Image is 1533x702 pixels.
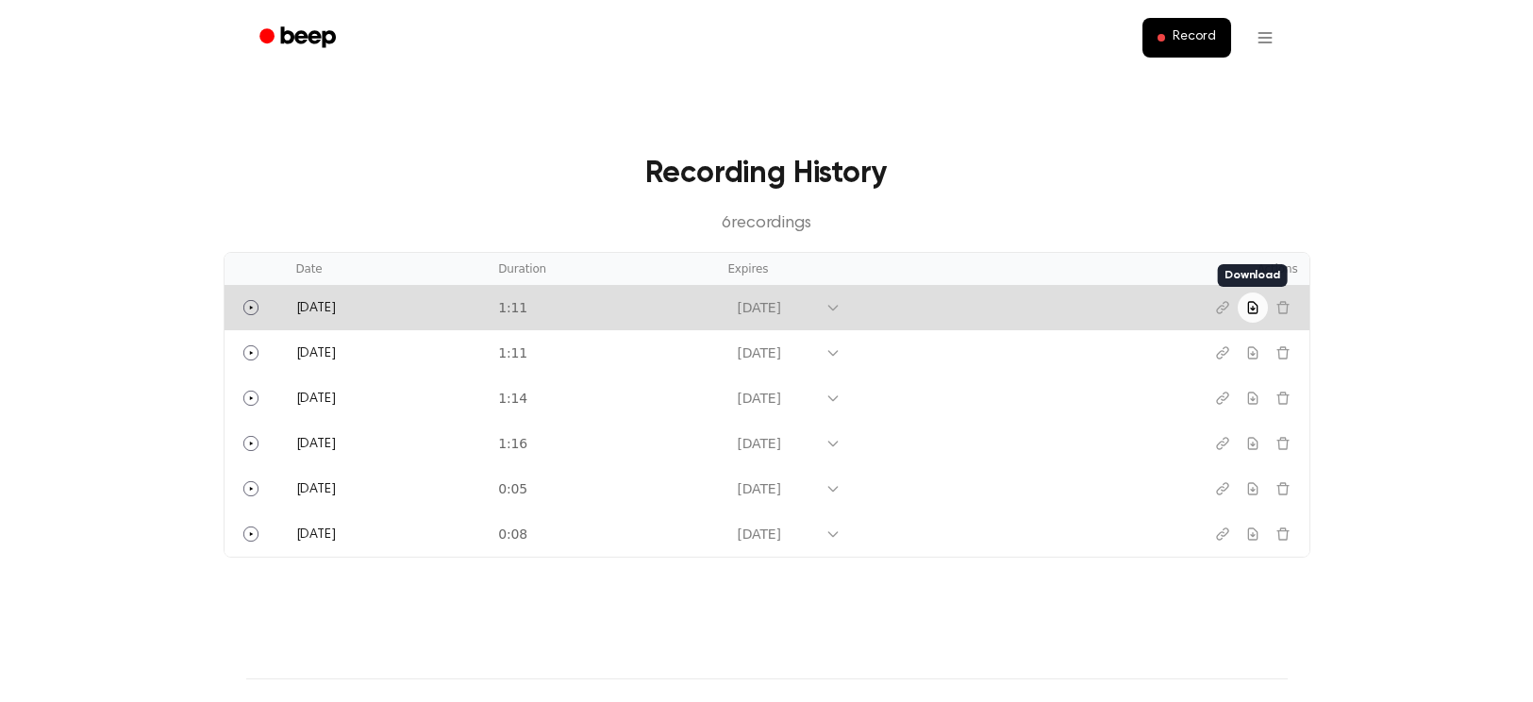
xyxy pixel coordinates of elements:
div: [DATE] [737,389,816,409]
td: 0:08 [487,511,716,557]
span: [DATE] [296,347,336,360]
button: Delete recording [1268,519,1298,549]
button: Delete recording [1268,292,1298,323]
button: Copy link [1208,519,1238,549]
th: Actions [1158,253,1309,285]
button: Copy link [1208,383,1238,413]
button: Delete recording [1268,338,1298,368]
td: 1:11 [487,330,716,376]
button: Play [236,519,266,549]
span: Record [1173,29,1215,46]
button: Copy link [1208,292,1238,323]
button: Open menu [1242,15,1288,60]
td: 0:05 [487,466,716,511]
button: Play [236,383,266,413]
div: [DATE] [737,298,816,318]
div: [DATE] [737,434,816,454]
span: [DATE] [296,393,336,406]
button: Download recording [1238,474,1268,504]
th: Date [285,253,488,285]
button: Copy link [1208,474,1238,504]
button: Copy link [1208,338,1238,368]
a: Beep [246,20,353,57]
button: Delete recording [1268,383,1298,413]
button: Record [1142,18,1230,58]
button: Play [236,428,266,459]
h3: Recording History [254,151,1280,196]
button: Play [236,292,266,323]
span: [DATE] [296,438,336,451]
button: Download recording [1238,519,1268,549]
button: Download recording [1238,428,1268,459]
span: [DATE] [296,528,336,542]
span: [DATE] [296,302,336,315]
div: [DATE] [737,479,816,499]
button: Delete recording [1268,474,1298,504]
button: Play [236,338,266,368]
div: [DATE] [737,343,816,363]
button: Download recording [1238,338,1268,368]
th: Expires [716,253,1158,285]
p: 6 recording s [254,211,1280,237]
td: 1:14 [487,376,716,421]
button: Copy link [1208,428,1238,459]
button: Play [236,474,266,504]
th: Duration [487,253,716,285]
td: 1:11 [487,285,716,330]
button: Download recording [1238,292,1268,323]
button: Delete recording [1268,428,1298,459]
td: 1:16 [487,421,716,466]
button: Download recording [1238,383,1268,413]
div: [DATE] [737,525,816,544]
span: [DATE] [296,483,336,496]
